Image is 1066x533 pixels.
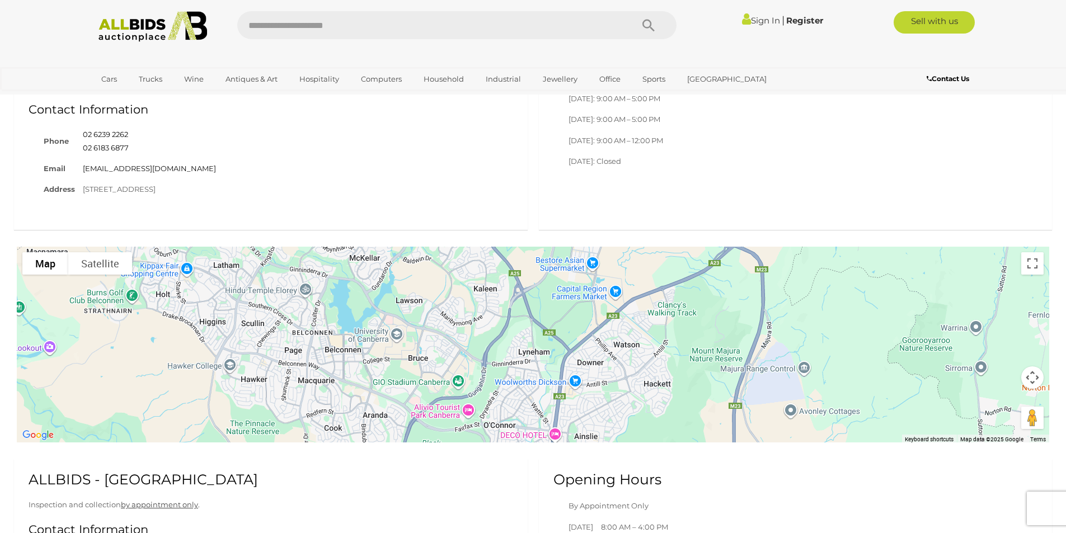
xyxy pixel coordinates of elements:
button: Show satellite imagery [68,252,132,275]
td: [DATE]: 9:00 AM – 12:00 PM [565,130,667,151]
a: Hospitality [292,70,346,88]
a: Sell with us [894,11,975,34]
h2: Opening Hours [553,472,1038,488]
a: Industrial [478,70,528,88]
button: Map camera controls [1021,366,1044,389]
a: Computers [354,70,409,88]
b: Contact Us [927,74,969,83]
a: Wine [177,70,211,88]
button: Keyboard shortcuts [905,435,954,443]
td: By Appointment Only [565,496,672,516]
strong: Address [44,185,75,194]
strong: Email [44,164,65,173]
td: [DATE]: 9:00 AM – 5:00 PM [565,88,667,109]
td: [DATE]: 9:00 AM – 5:00 PM [565,109,667,130]
a: Trucks [132,70,170,88]
img: Google [20,428,57,442]
td: [STREET_ADDRESS] [79,179,220,200]
button: Drag Pegman onto the map to open Street View [1021,407,1044,429]
button: Show street map [22,252,68,275]
a: Antiques & Art [218,70,285,88]
a: Cars [94,70,124,88]
h2: ALLBIDS - [GEOGRAPHIC_DATA] [29,472,513,488]
button: Toggle fullscreen view [1021,252,1044,275]
button: Search [621,11,677,39]
a: Contact Us [927,73,972,85]
img: Allbids.com.au [92,11,214,42]
u: by appointment only [121,500,198,509]
strong: Phone [44,136,69,145]
a: 02 6239 2262 [83,130,128,139]
a: Jewellery [536,70,585,88]
td: [DATE]: Closed [565,151,667,172]
span: Map data ©2025 Google [960,435,1023,443]
a: Open this area in Google Maps (opens a new window) [20,428,57,442]
a: Register [786,15,823,26]
a: Household [416,70,471,88]
a: Sports [635,70,673,88]
a: [EMAIL_ADDRESS][DOMAIN_NAME] [83,164,216,173]
a: Terms (opens in new tab) [1030,435,1046,443]
p: Inspection and collection [29,498,513,511]
a: by appointment only. [121,500,200,509]
a: Sign In [742,15,780,26]
a: 02 6183 6877 [83,143,129,152]
a: Office [592,70,628,88]
a: [GEOGRAPHIC_DATA] [680,70,774,88]
h3: Contact Information [29,103,513,116]
span: | [782,14,785,26]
